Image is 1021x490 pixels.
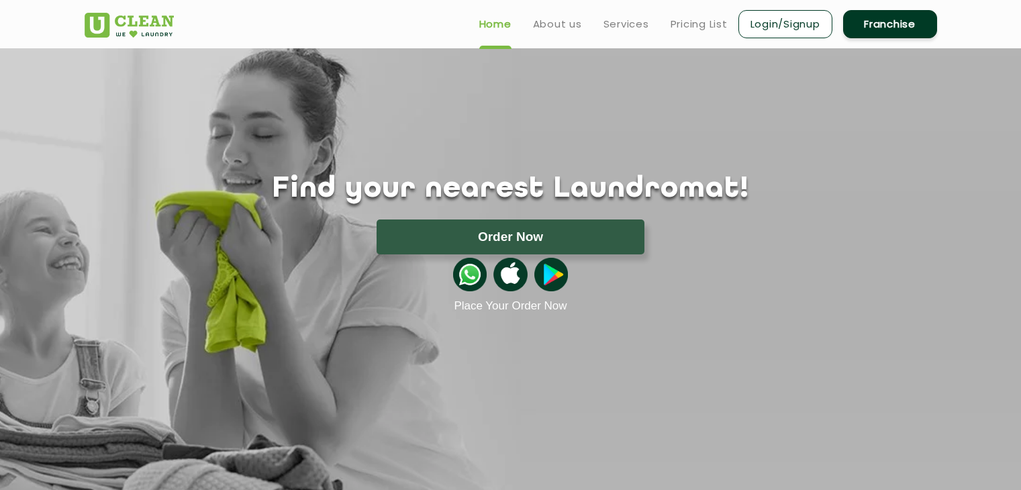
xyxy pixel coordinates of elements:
button: Order Now [377,219,644,254]
a: About us [533,16,582,32]
img: apple-icon.png [493,258,527,291]
a: Home [479,16,512,32]
a: Pricing List [671,16,728,32]
h1: Find your nearest Laundromat! [75,173,947,206]
a: Franchise [843,10,937,38]
img: UClean Laundry and Dry Cleaning [85,13,174,38]
img: playstoreicon.png [534,258,568,291]
img: whatsappicon.png [453,258,487,291]
a: Place Your Order Now [454,299,567,313]
a: Login/Signup [738,10,832,38]
a: Services [603,16,649,32]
